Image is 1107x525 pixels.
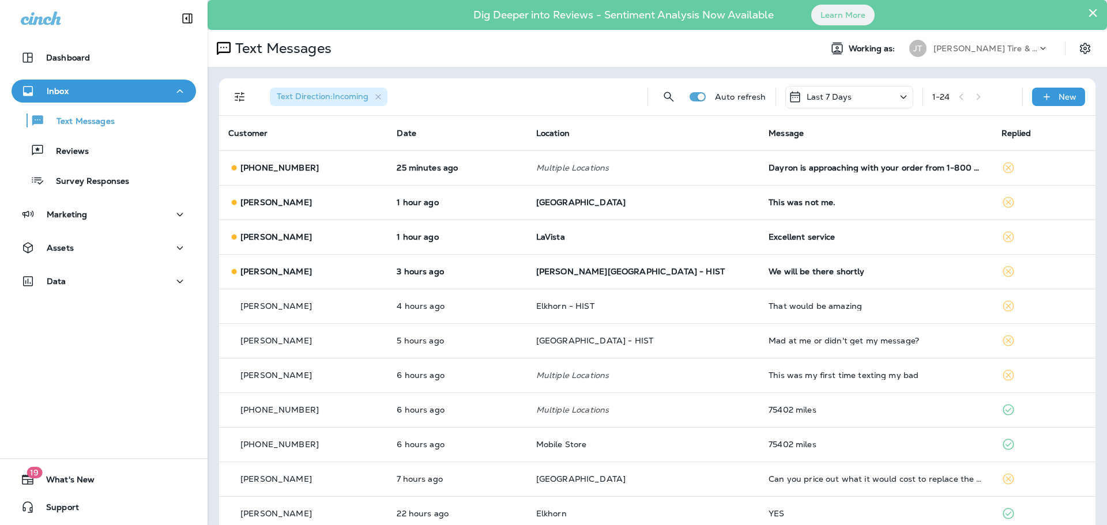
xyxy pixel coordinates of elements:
[769,198,982,207] div: This was not me.
[769,440,982,449] div: 75402 miles
[536,301,594,311] span: Elkhorn - HIST
[397,198,517,207] p: Oct 1, 2025 01:40 PM
[12,80,196,103] button: Inbox
[657,85,680,108] button: Search Messages
[12,236,196,259] button: Assets
[536,232,565,242] span: LaVista
[536,163,750,172] p: Multiple Locations
[12,270,196,293] button: Data
[536,439,587,450] span: Mobile Store
[240,336,312,345] p: [PERSON_NAME]
[45,116,115,127] p: Text Messages
[1001,128,1031,138] span: Replied
[12,496,196,519] button: Support
[536,508,567,519] span: Elkhorn
[811,5,875,25] button: Learn More
[240,198,312,207] p: [PERSON_NAME]
[44,176,129,187] p: Survey Responses
[536,128,570,138] span: Location
[240,509,312,518] p: [PERSON_NAME]
[12,203,196,226] button: Marketing
[240,163,319,172] p: [PHONE_NUMBER]
[47,86,69,96] p: Inbox
[1087,3,1098,22] button: Close
[769,474,982,484] div: Can you price out what it would cost to replace the exhaust manifold in my car. It's starting to ...
[27,467,42,478] span: 19
[397,301,517,311] p: Oct 1, 2025 10:36 AM
[536,266,725,277] span: [PERSON_NAME][GEOGRAPHIC_DATA] - HIST
[536,335,653,346] span: [GEOGRAPHIC_DATA] - HIST
[35,475,95,489] span: What's New
[769,232,982,241] div: Excellent service
[47,243,74,252] p: Assets
[171,7,204,30] button: Collapse Sidebar
[397,509,517,518] p: Sep 30, 2025 04:07 PM
[397,163,517,172] p: Oct 1, 2025 02:17 PM
[240,371,312,380] p: [PERSON_NAME]
[933,44,1037,53] p: [PERSON_NAME] Tire & Auto
[769,267,982,276] div: We will be there shortly
[46,53,90,62] p: Dashboard
[769,336,982,345] div: Mad at me or didn't get my message?
[277,91,368,101] span: Text Direction : Incoming
[769,405,982,414] div: 75402 miles
[231,40,332,57] p: Text Messages
[44,146,89,157] p: Reviews
[715,92,766,101] p: Auto refresh
[397,405,517,414] p: Oct 1, 2025 08:12 AM
[397,371,517,380] p: Oct 1, 2025 08:34 AM
[909,40,927,57] div: JT
[47,210,87,219] p: Marketing
[35,503,79,516] span: Support
[536,197,626,207] span: [GEOGRAPHIC_DATA]
[270,88,387,106] div: Text Direction:Incoming
[397,440,517,449] p: Oct 1, 2025 08:12 AM
[536,474,626,484] span: [GEOGRAPHIC_DATA]
[228,85,251,108] button: Filters
[807,92,852,101] p: Last 7 Days
[932,92,950,101] div: 1 - 24
[240,440,319,449] p: [PHONE_NUMBER]
[240,267,312,276] p: [PERSON_NAME]
[240,405,319,414] p: [PHONE_NUMBER]
[397,474,517,484] p: Oct 1, 2025 07:06 AM
[12,46,196,69] button: Dashboard
[397,336,517,345] p: Oct 1, 2025 08:46 AM
[240,301,312,311] p: [PERSON_NAME]
[440,13,807,17] p: Dig Deeper into Reviews - Sentiment Analysis Now Available
[12,108,196,133] button: Text Messages
[12,168,196,192] button: Survey Responses
[228,128,268,138] span: Customer
[397,128,416,138] span: Date
[240,474,312,484] p: [PERSON_NAME]
[397,232,517,241] p: Oct 1, 2025 01:29 PM
[1059,92,1076,101] p: New
[769,163,982,172] div: Dayron is approaching with your order from 1-800 Radiator. Your Dasher will hand the order to you.
[769,509,982,518] div: YES
[769,371,982,380] div: This was my first time texting my bad
[536,371,750,380] p: Multiple Locations
[849,44,898,54] span: Working as:
[12,468,196,491] button: 19What's New
[769,128,804,138] span: Message
[397,267,517,276] p: Oct 1, 2025 11:26 AM
[47,277,66,286] p: Data
[240,232,312,241] p: [PERSON_NAME]
[12,138,196,163] button: Reviews
[536,405,750,414] p: Multiple Locations
[1075,38,1095,59] button: Settings
[769,301,982,311] div: That would be amazing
